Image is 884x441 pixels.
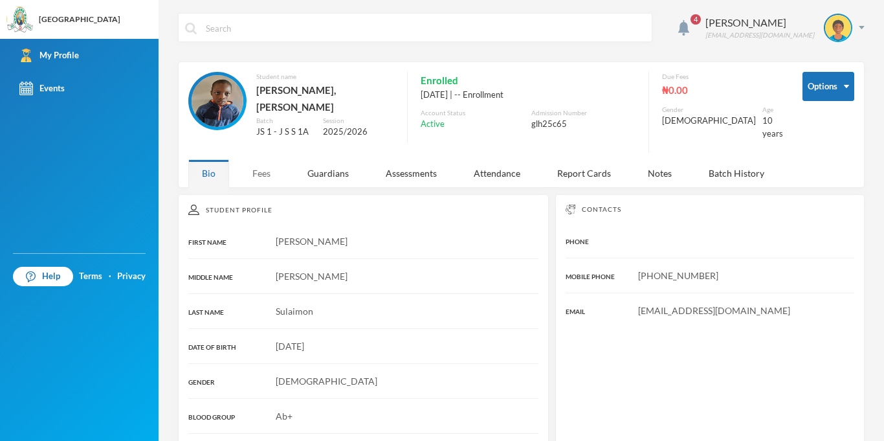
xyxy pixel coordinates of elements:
div: [PERSON_NAME] [705,15,814,30]
div: Student Profile [188,205,538,215]
span: PHONE [566,238,589,245]
div: Contacts [566,205,854,214]
div: Assessments [372,159,450,187]
div: · [109,270,111,283]
div: Student name [256,72,394,82]
span: Ab+ [276,411,293,422]
div: 2025/2026 [323,126,394,139]
div: ₦0.00 [662,82,783,98]
span: [DEMOGRAPHIC_DATA] [276,376,377,387]
span: [DATE] [276,341,304,352]
div: Attendance [460,159,534,187]
span: [PHONE_NUMBER] [638,270,718,281]
a: Privacy [117,270,146,283]
div: Fees [239,159,284,187]
img: STUDENT [825,15,851,41]
button: Options [802,72,854,101]
span: [EMAIL_ADDRESS][DOMAIN_NAME] [638,305,790,316]
span: [PERSON_NAME] [276,236,348,247]
div: Account Status [421,108,525,118]
div: Bio [188,159,229,187]
img: search [185,23,197,34]
div: My Profile [19,49,79,62]
div: Due Fees [662,72,783,82]
div: [EMAIL_ADDRESS][DOMAIN_NAME] [705,30,814,40]
a: Help [13,267,73,286]
span: 4 [691,14,701,25]
div: Age [762,105,783,115]
div: glh25c65 [531,118,635,131]
span: Sulaimon [276,306,313,317]
div: 10 years [762,115,783,140]
input: Search [204,14,645,43]
div: JS 1 - J S S 1A [256,126,313,139]
div: Notes [634,159,685,187]
div: Gender [662,105,756,115]
div: Batch History [695,159,778,187]
div: [GEOGRAPHIC_DATA] [39,14,120,25]
img: logo [7,7,33,33]
div: Events [19,82,65,95]
div: Batch [256,116,313,126]
span: Enrolled [421,72,458,89]
div: [DATE] | -- Enrollment [421,89,635,102]
div: [DEMOGRAPHIC_DATA] [662,115,756,128]
span: Active [421,118,445,131]
div: Report Cards [544,159,624,187]
div: Admission Number [531,108,635,118]
img: STUDENT [192,75,243,127]
a: Terms [79,270,102,283]
div: Guardians [294,159,362,187]
div: [PERSON_NAME], [PERSON_NAME] [256,82,394,116]
span: [PERSON_NAME] [276,271,348,282]
div: Session [323,116,394,126]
